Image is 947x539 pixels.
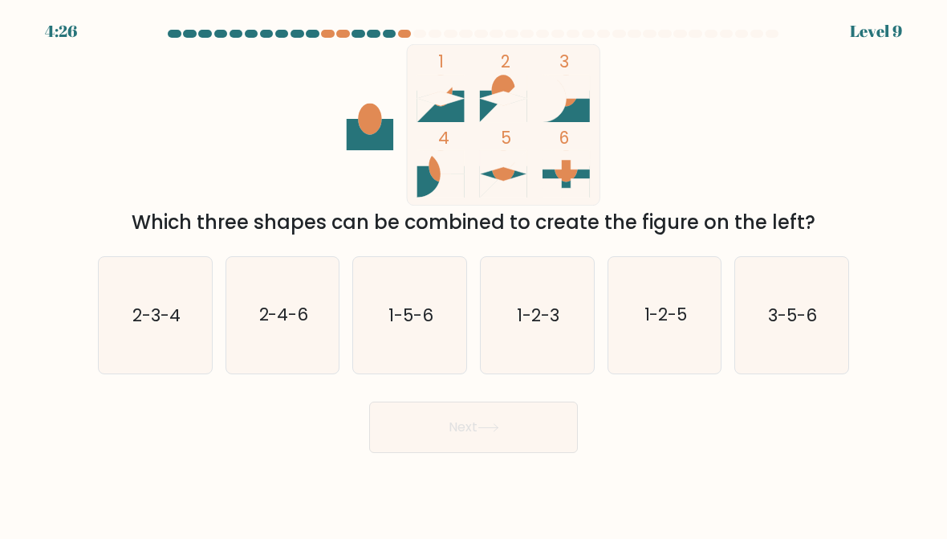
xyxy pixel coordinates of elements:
[850,19,902,43] div: Level 9
[644,304,687,327] text: 1-2-5
[388,304,433,327] text: 1-5-6
[769,304,818,327] text: 3-5-6
[369,402,578,453] button: Next
[108,208,839,237] div: Which three shapes can be combined to create the figure on the left?
[517,304,559,327] text: 1-2-3
[559,50,569,73] tspan: 3
[559,126,569,149] tspan: 6
[258,304,308,327] text: 2-4-6
[438,126,449,149] tspan: 4
[45,19,77,43] div: 4:26
[502,50,511,73] tspan: 2
[438,50,444,73] tspan: 1
[502,127,512,150] tspan: 5
[132,304,181,327] text: 2-3-4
